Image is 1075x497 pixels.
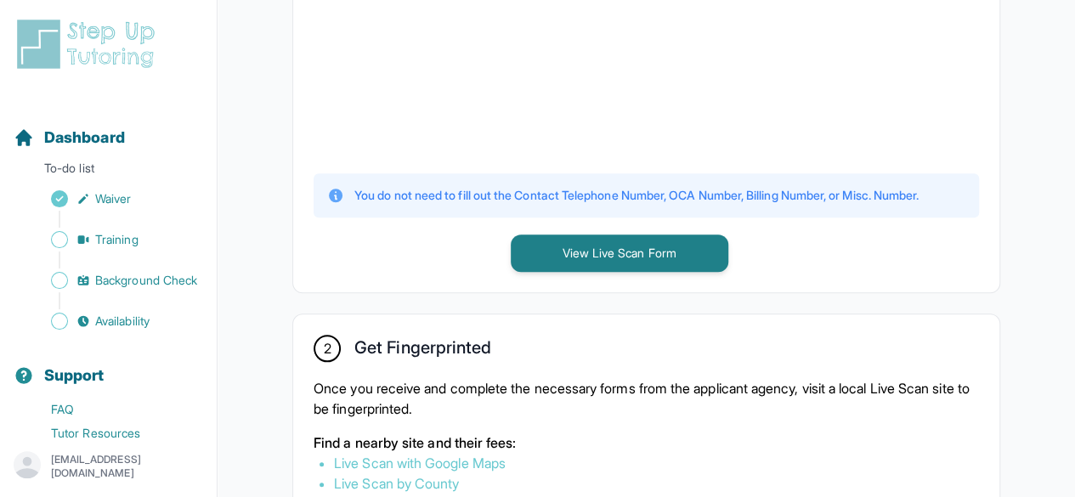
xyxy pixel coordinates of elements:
button: [EMAIL_ADDRESS][DOMAIN_NAME] [14,451,203,482]
a: Tutor Resources [14,421,217,445]
a: Live Scan with Google Maps [334,455,506,472]
button: View Live Scan Form [511,234,728,272]
a: Availability [14,309,217,333]
a: Background Check [14,268,217,292]
a: Waiver [14,187,217,211]
p: To-do list [7,160,210,184]
a: FAQ [14,398,217,421]
button: Dashboard [7,99,210,156]
p: [EMAIL_ADDRESS][DOMAIN_NAME] [51,453,203,480]
p: You do not need to fill out the Contact Telephone Number, OCA Number, Billing Number, or Misc. Nu... [354,187,919,204]
h2: Get Fingerprinted [354,337,491,364]
span: Support [44,364,105,387]
p: Find a nearby site and their fees: [314,432,979,453]
button: Support [7,336,210,394]
span: Waiver [95,190,131,207]
a: Dashboard [14,126,125,150]
span: 2 [323,338,331,359]
span: Availability [95,313,150,330]
span: Background Check [95,272,197,289]
p: Once you receive and complete the necessary forms from the applicant agency, visit a local Live S... [314,378,979,419]
span: Training [95,231,139,248]
span: Dashboard [44,126,125,150]
a: View Live Scan Form [511,244,728,261]
a: Training [14,228,217,251]
a: Live Scan by County [334,475,459,492]
img: logo [14,17,165,71]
